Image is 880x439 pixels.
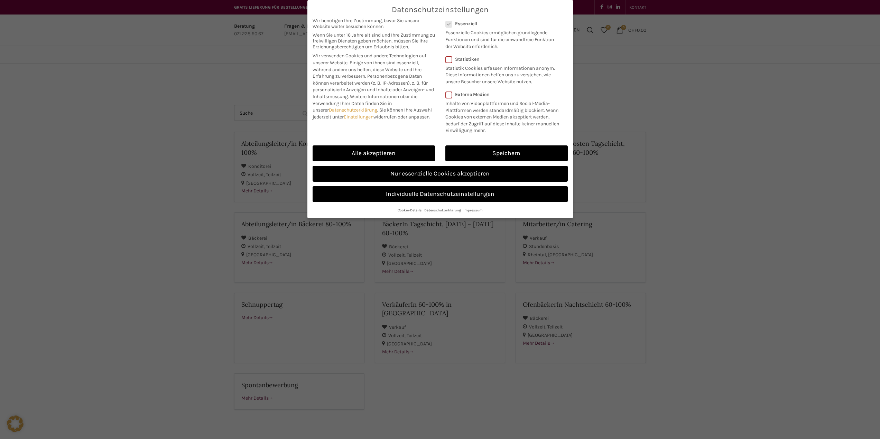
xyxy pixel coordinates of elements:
p: Statistik Cookies erfassen Informationen anonym. Diese Informationen helfen uns zu verstehen, wie... [445,62,559,85]
span: Datenschutzeinstellungen [392,5,489,14]
label: Statistiken [445,56,559,62]
span: Weitere Informationen über die Verwendung Ihrer Daten finden Sie in unserer . [313,94,417,113]
span: Wir benötigen Ihre Zustimmung, bevor Sie unsere Website weiter besuchen können. [313,18,435,29]
a: Einstellungen [344,114,373,120]
a: Nur essenzielle Cookies akzeptieren [313,166,568,182]
a: Datenschutzerklärung [424,208,461,212]
a: Alle akzeptieren [313,145,435,161]
span: Wenn Sie unter 16 Jahre alt sind und Ihre Zustimmung zu freiwilligen Diensten geben möchten, müss... [313,32,435,50]
a: Cookie-Details [398,208,422,212]
a: Impressum [463,208,483,212]
span: Personenbezogene Daten können verarbeitet werden (z. B. IP-Adressen), z. B. für personalisierte A... [313,73,434,99]
a: Datenschutzerklärung [329,107,377,113]
p: Inhalte von Videoplattformen und Social-Media-Plattformen werden standardmäßig blockiert. Wenn Co... [445,97,563,134]
a: Individuelle Datenschutzeinstellungen [313,186,568,202]
label: Externe Medien [445,92,563,97]
span: Sie können Ihre Auswahl jederzeit unter widerrufen oder anpassen. [313,107,432,120]
span: Wir verwenden Cookies und andere Technologien auf unserer Website. Einige von ihnen sind essenzie... [313,53,426,79]
p: Essenzielle Cookies ermöglichen grundlegende Funktionen und sind für die einwandfreie Funktion de... [445,27,559,50]
label: Essenziell [445,21,559,27]
a: Speichern [445,145,568,161]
